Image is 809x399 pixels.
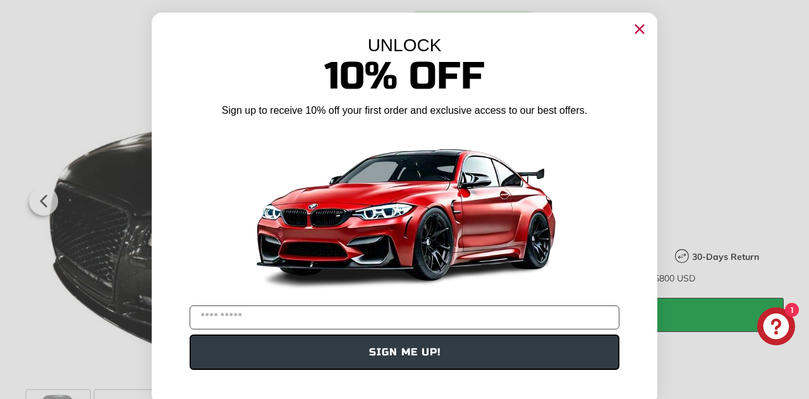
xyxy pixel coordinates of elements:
[222,105,587,116] span: Sign up to receive 10% off your first order and exclusive access to our best offers.
[630,19,650,39] button: Close dialog
[324,53,485,99] span: 10% Off
[368,35,442,55] span: UNLOCK
[246,123,563,300] img: Banner showing BMW 4 Series Body kit
[753,307,799,348] inbox-online-store-chat: Shopify online store chat
[190,335,619,370] button: SIGN ME UP!
[190,305,619,329] input: YOUR EMAIL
